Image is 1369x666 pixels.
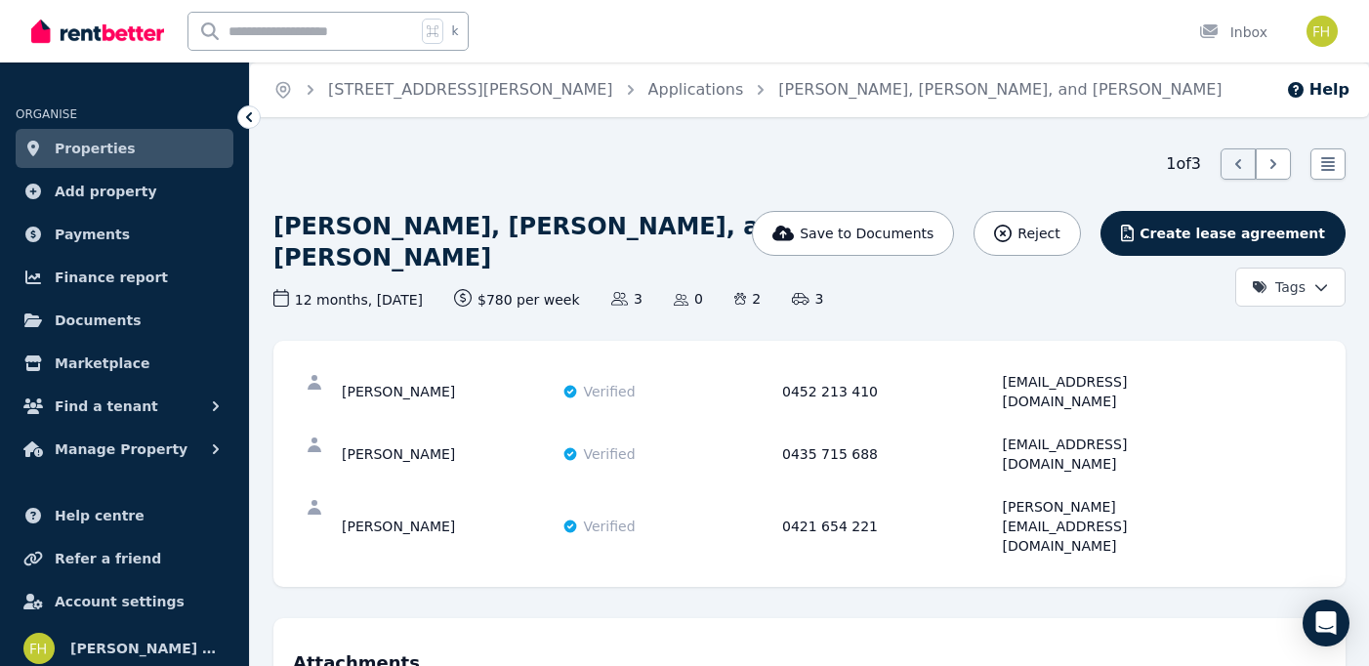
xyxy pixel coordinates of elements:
span: Reject [1017,224,1059,243]
div: [PERSON_NAME] [342,435,557,474]
span: 0 [674,289,703,309]
nav: Breadcrumb [250,62,1246,117]
a: [PERSON_NAME], [PERSON_NAME], and [PERSON_NAME] [778,80,1222,99]
span: Create lease agreement [1140,224,1325,243]
span: Add property [55,180,157,203]
span: k [451,23,458,39]
span: 3 [611,289,643,309]
img: Flynn Hopping [23,633,55,664]
span: Verified [584,517,636,536]
a: Help centre [16,496,233,535]
span: [PERSON_NAME] Hopping [70,637,226,660]
button: Create lease agreement [1100,211,1346,256]
button: Save to Documents [752,211,955,256]
span: Refer a friend [55,547,161,570]
button: Manage Property [16,430,233,469]
span: 1 of 3 [1166,152,1201,176]
div: [EMAIL_ADDRESS][DOMAIN_NAME] [1003,372,1218,411]
div: [EMAIL_ADDRESS][DOMAIN_NAME] [1003,435,1218,474]
a: [STREET_ADDRESS][PERSON_NAME] [328,80,613,99]
div: [PERSON_NAME][EMAIL_ADDRESS][DOMAIN_NAME] [1003,497,1218,556]
div: 0435 715 688 [782,435,997,474]
div: 0421 654 221 [782,497,997,556]
span: 12 months , [DATE] [273,289,423,310]
div: 0452 213 410 [782,372,997,411]
span: Properties [55,137,136,160]
a: Applications [648,80,744,99]
img: RentBetter [31,17,164,46]
div: Inbox [1199,22,1267,42]
span: 2 [734,289,761,309]
button: Reject [974,211,1080,256]
h1: [PERSON_NAME], [PERSON_NAME], and [PERSON_NAME] [273,211,983,273]
span: Payments [55,223,130,246]
button: Find a tenant [16,387,233,426]
span: Verified [584,382,636,401]
img: Flynn Hopping [1307,16,1338,47]
span: Manage Property [55,437,187,461]
a: Account settings [16,582,233,621]
div: [PERSON_NAME] [342,497,557,556]
span: Find a tenant [55,395,158,418]
span: Tags [1252,277,1306,297]
button: Tags [1235,268,1346,307]
a: Refer a friend [16,539,233,578]
div: Open Intercom Messenger [1303,600,1349,646]
button: Help [1286,78,1349,102]
span: Marketplace [55,352,149,375]
span: Verified [584,444,636,464]
span: ORGANISE [16,107,77,121]
a: Properties [16,129,233,168]
a: Documents [16,301,233,340]
a: Add property [16,172,233,211]
a: Marketplace [16,344,233,383]
div: [PERSON_NAME] [342,372,557,411]
a: Finance report [16,258,233,297]
span: Finance report [55,266,168,289]
span: Help centre [55,504,145,527]
span: $780 per week [454,289,580,310]
span: Account settings [55,590,185,613]
span: Documents [55,309,142,332]
span: Save to Documents [800,224,933,243]
span: 3 [792,289,823,309]
a: Payments [16,215,233,254]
